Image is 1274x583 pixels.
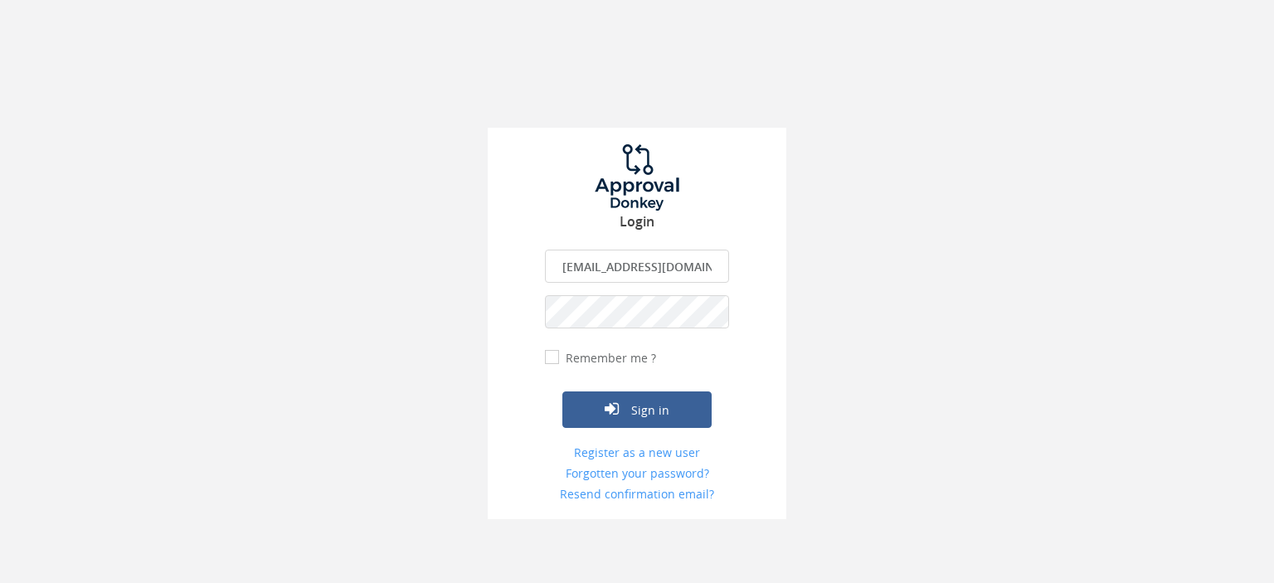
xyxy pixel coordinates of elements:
label: Remember me ? [562,350,656,367]
img: logo.png [575,144,699,211]
button: Sign in [562,391,712,428]
h3: Login [488,215,786,230]
a: Forgotten your password? [545,465,729,482]
a: Register as a new user [545,445,729,461]
input: Enter your Email [545,250,729,283]
a: Resend confirmation email? [545,486,729,503]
